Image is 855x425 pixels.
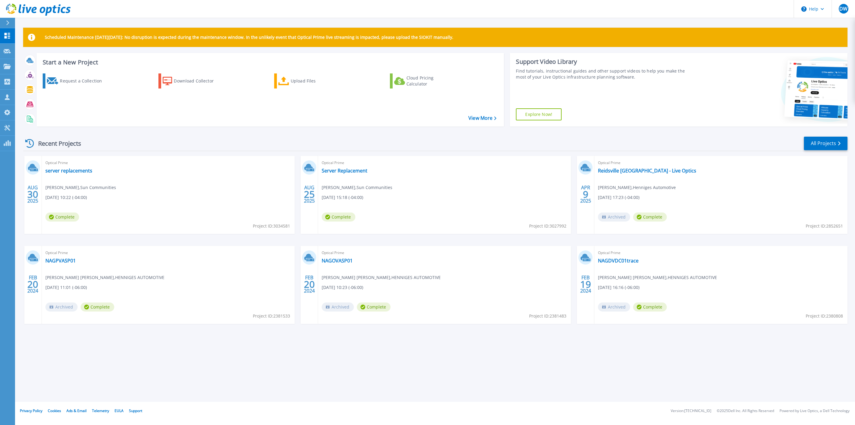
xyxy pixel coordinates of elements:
[583,192,588,197] span: 9
[529,313,566,319] span: Project ID: 2381483
[633,212,667,222] span: Complete
[45,194,87,201] span: [DATE] 10:22 (-04:00)
[322,168,367,174] a: Server Replacement
[806,313,843,319] span: Project ID: 2380808
[43,73,110,88] a: Request a Collection
[45,284,87,291] span: [DATE] 11:01 (-06:00)
[516,108,562,120] a: Explore Now!
[580,282,591,287] span: 19
[291,75,339,87] div: Upload Files
[390,73,457,88] a: Cloud Pricing Calculator
[304,192,315,197] span: 25
[598,258,639,264] a: NAGDVDC01trace
[804,137,847,150] a: All Projects
[20,408,42,413] a: Privacy Policy
[27,192,38,197] span: 30
[322,194,363,201] span: [DATE] 15:18 (-04:00)
[322,184,392,191] span: [PERSON_NAME] , Sun Communities
[598,160,844,166] span: Optical Prime
[45,160,291,166] span: Optical Prime
[406,75,455,87] div: Cloud Pricing Calculator
[45,302,78,312] span: Archived
[598,212,630,222] span: Archived
[304,273,315,295] div: FEB 2024
[92,408,109,413] a: Telemetry
[322,258,353,264] a: NAGOVASP01
[468,115,496,121] a: View More
[27,273,38,295] div: FEB 2024
[322,274,441,281] span: [PERSON_NAME] [PERSON_NAME] , HENNIGES AUTOMOTIVE
[23,136,89,151] div: Recent Projects
[322,302,354,312] span: Archived
[780,409,850,413] li: Powered by Live Optics, a Dell Technology
[45,258,76,264] a: NAGPVASP01
[516,58,691,66] div: Support Video Library
[357,302,391,312] span: Complete
[529,223,566,229] span: Project ID: 3027992
[45,250,291,256] span: Optical Prime
[45,35,453,40] p: Scheduled Maintenance [DATE][DATE]: No disruption is expected during the maintenance window. In t...
[45,212,79,222] span: Complete
[45,274,164,281] span: [PERSON_NAME] [PERSON_NAME] , HENNIGES AUTOMOTIVE
[322,250,567,256] span: Optical Prime
[717,409,774,413] li: © 2025 Dell Inc. All Rights Reserved
[81,302,114,312] span: Complete
[66,408,87,413] a: Ads & Email
[598,194,639,201] span: [DATE] 17:23 (-04:00)
[322,284,363,291] span: [DATE] 10:23 (-06:00)
[598,250,844,256] span: Optical Prime
[27,282,38,287] span: 20
[580,273,591,295] div: FEB 2024
[60,75,108,87] div: Request a Collection
[45,184,116,191] span: [PERSON_NAME] , Sun Communities
[598,284,639,291] span: [DATE] 16:16 (-06:00)
[671,409,711,413] li: Version: [TECHNICAL_ID]
[43,59,496,66] h3: Start a New Project
[598,168,696,174] a: Reidsville [GEOGRAPHIC_DATA] - Live Optics
[580,183,591,205] div: APR 2025
[45,168,92,174] a: server replacements
[304,282,315,287] span: 20
[274,73,341,88] a: Upload Files
[633,302,667,312] span: Complete
[253,223,290,229] span: Project ID: 3034581
[304,183,315,205] div: AUG 2025
[598,274,717,281] span: [PERSON_NAME] [PERSON_NAME] , HENNIGES AUTOMOTIVE
[839,6,847,11] span: DW
[598,184,676,191] span: [PERSON_NAME] , Henniges Automotive
[129,408,142,413] a: Support
[322,160,567,166] span: Optical Prime
[516,68,691,80] div: Find tutorials, instructional guides and other support videos to help you make the most of your L...
[174,75,222,87] div: Download Collector
[158,73,225,88] a: Download Collector
[806,223,843,229] span: Project ID: 2852651
[27,183,38,205] div: AUG 2025
[115,408,124,413] a: EULA
[253,313,290,319] span: Project ID: 2381533
[598,302,630,312] span: Archived
[48,408,61,413] a: Cookies
[322,212,355,222] span: Complete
